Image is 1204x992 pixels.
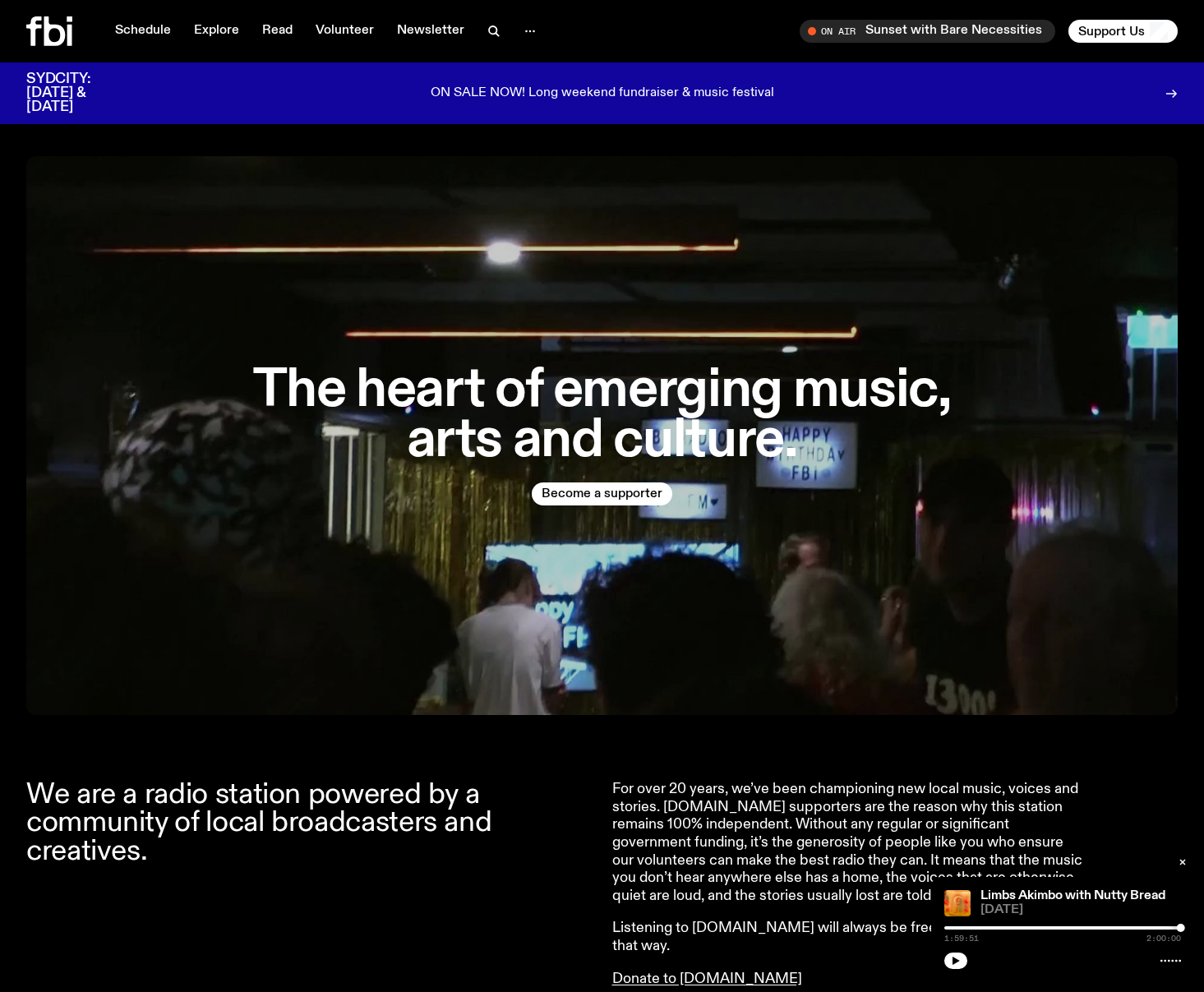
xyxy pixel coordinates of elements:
[800,20,1055,43] button: On AirSunset with Bare Necessities
[1078,24,1145,39] span: Support Us
[26,781,593,865] h2: We are a radio station powered by a community of local broadcasters and creatives.
[431,86,774,101] p: ON SALE NOW! Long weekend fundraiser & music festival
[1146,934,1181,943] span: 2:00:00
[252,20,302,43] a: Read
[612,971,802,986] a: Donate to [DOMAIN_NAME]
[26,72,131,114] h3: SYDCITY: [DATE] & [DATE]
[980,904,1181,916] span: [DATE]
[184,20,249,43] a: Explore
[612,920,1086,955] p: Listening to [DOMAIN_NAME] will always be free. Your support keeps it that way.
[387,20,474,43] a: Newsletter
[612,781,1086,905] p: For over 20 years, we’ve been championing new local music, voices and stories. [DOMAIN_NAME] supp...
[1068,20,1178,43] button: Support Us
[532,482,672,505] button: Become a supporter
[980,889,1165,902] a: Limbs Akimbo with Nutty Bread
[944,934,979,943] span: 1:59:51
[105,20,181,43] a: Schedule
[234,366,971,466] h1: The heart of emerging music, arts and culture.
[306,20,384,43] a: Volunteer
